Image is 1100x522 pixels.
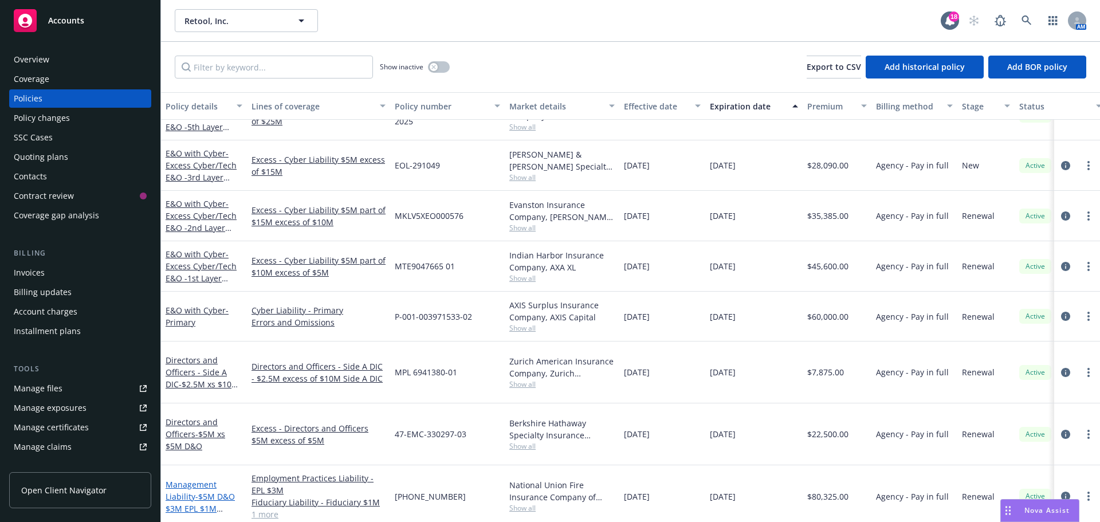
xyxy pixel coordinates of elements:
[9,50,151,69] a: Overview
[807,260,848,272] span: $45,600.00
[252,422,386,446] a: Excess - Directors and Officers $5M excess of $5M
[395,311,472,323] span: P-001-003971533-02
[807,428,848,440] span: $22,500.00
[876,159,949,171] span: Agency - Pay in full
[624,428,650,440] span: [DATE]
[710,366,736,378] span: [DATE]
[509,379,615,389] span: Show all
[9,399,151,417] a: Manage exposures
[962,100,997,112] div: Stage
[252,100,373,112] div: Lines of coverage
[710,260,736,272] span: [DATE]
[166,198,237,245] a: E&O with Cyber
[509,441,615,451] span: Show all
[9,379,151,398] a: Manage files
[166,355,239,402] a: Directors and Officers - Side A DIC
[247,92,390,120] button: Lines of coverage
[14,109,70,127] div: Policy changes
[807,366,844,378] span: $7,875.00
[395,366,457,378] span: MPL 6941380-01
[962,311,995,323] span: Renewal
[9,264,151,282] a: Invoices
[957,92,1015,120] button: Stage
[166,429,225,452] span: - $5M xs $5M D&O
[48,16,84,25] span: Accounts
[624,366,650,378] span: [DATE]
[9,148,151,166] a: Quoting plans
[14,399,87,417] div: Manage exposures
[509,273,615,283] span: Show all
[962,9,985,32] a: Start snowing
[962,366,995,378] span: Renewal
[9,167,151,186] a: Contacts
[962,159,979,171] span: New
[509,479,615,503] div: National Union Fire Insurance Company of [GEOGRAPHIC_DATA], [GEOGRAPHIC_DATA], AIG
[509,100,602,112] div: Market details
[710,428,736,440] span: [DATE]
[619,92,705,120] button: Effective date
[876,100,940,112] div: Billing method
[807,100,854,112] div: Premium
[1019,100,1089,112] div: Status
[252,304,386,316] a: Cyber Liability - Primary
[9,248,151,259] div: Billing
[710,490,736,503] span: [DATE]
[988,56,1086,79] button: Add BOR policy
[1059,309,1072,323] a: circleInformation
[14,128,53,147] div: SSC Cases
[9,109,151,127] a: Policy changes
[803,92,871,120] button: Premium
[9,5,151,37] a: Accounts
[166,100,230,112] div: Policy details
[14,303,77,321] div: Account charges
[509,249,615,273] div: Indian Harbor Insurance Company, AXA XL
[624,260,650,272] span: [DATE]
[1024,160,1047,171] span: Active
[390,92,505,120] button: Policy number
[1082,427,1095,441] a: more
[1024,367,1047,378] span: Active
[807,61,861,72] span: Export to CSV
[710,210,736,222] span: [DATE]
[509,323,615,333] span: Show all
[624,490,650,503] span: [DATE]
[395,159,440,171] span: EOL-291049
[876,366,949,378] span: Agency - Pay in full
[9,283,151,301] a: Billing updates
[624,100,688,112] div: Effective date
[962,260,995,272] span: Renewal
[14,167,47,186] div: Contacts
[962,210,995,222] span: Renewal
[9,418,151,437] a: Manage certificates
[9,363,151,375] div: Tools
[175,9,318,32] button: Retool, Inc.
[1000,499,1079,522] button: Nova Assist
[1001,500,1015,521] div: Drag to move
[710,100,785,112] div: Expiration date
[624,210,650,222] span: [DATE]
[1059,159,1072,172] a: circleInformation
[252,496,386,508] a: Fiduciary Liability - Fiduciary $1M
[705,92,803,120] button: Expiration date
[9,206,151,225] a: Coverage gap analysis
[1024,491,1047,501] span: Active
[9,303,151,321] a: Account charges
[1059,209,1072,223] a: circleInformation
[509,355,615,379] div: Zurich American Insurance Company, Zurich Insurance Group
[624,311,650,323] span: [DATE]
[166,305,229,328] a: E&O with Cyber
[14,89,42,108] div: Policies
[9,438,151,456] a: Manage claims
[1024,211,1047,221] span: Active
[1024,429,1047,439] span: Active
[989,9,1012,32] a: Report a Bug
[624,159,650,171] span: [DATE]
[161,92,247,120] button: Policy details
[509,172,615,182] span: Show all
[166,249,237,296] a: E&O with Cyber
[807,311,848,323] span: $60,000.00
[252,472,386,496] a: Employment Practices Liability - EPL $3M
[876,428,949,440] span: Agency - Pay in full
[14,187,74,205] div: Contract review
